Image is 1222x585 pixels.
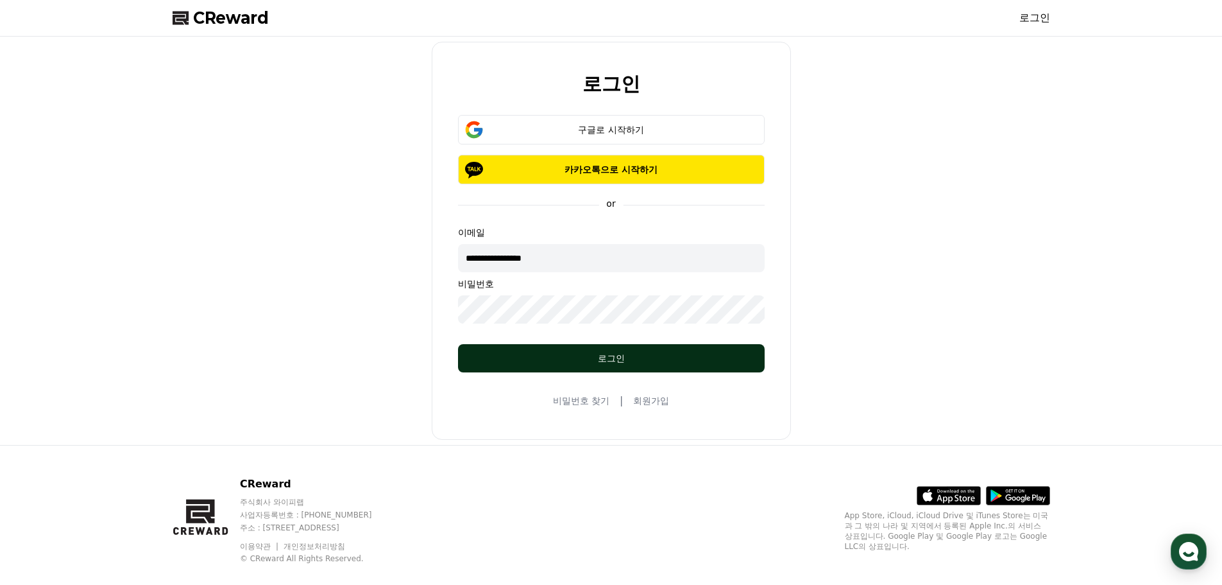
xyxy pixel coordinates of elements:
div: 구글로 시작하기 [477,123,746,136]
h2: 로그인 [582,73,640,94]
span: 대화 [117,427,133,437]
span: | [620,393,623,408]
p: 카카오톡으로 시작하기 [477,163,746,176]
a: CReward [173,8,269,28]
p: © CReward All Rights Reserved. [240,554,396,564]
p: App Store, iCloud, iCloud Drive 및 iTunes Store는 미국과 그 밖의 나라 및 지역에서 등록된 Apple Inc.의 서비스 상표입니다. Goo... [845,511,1050,552]
button: 로그인 [458,344,765,372]
p: 비밀번호 [458,277,765,290]
span: 홈 [40,426,48,437]
div: 로그인 [484,352,739,365]
a: 대화 [85,407,165,439]
p: 주소 : [STREET_ADDRESS] [240,523,396,533]
a: 홈 [4,407,85,439]
p: 이메일 [458,226,765,239]
button: 카카오톡으로 시작하기 [458,155,765,184]
a: 이용약관 [240,542,280,551]
p: or [598,197,623,210]
p: 사업자등록번호 : [PHONE_NUMBER] [240,510,396,520]
span: CReward [193,8,269,28]
a: 회원가입 [633,394,669,407]
button: 구글로 시작하기 [458,115,765,144]
a: 비밀번호 찾기 [553,394,609,407]
p: 주식회사 와이피랩 [240,497,396,507]
a: 설정 [165,407,246,439]
span: 설정 [198,426,214,437]
a: 개인정보처리방침 [284,542,345,551]
p: CReward [240,476,396,492]
a: 로그인 [1019,10,1050,26]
